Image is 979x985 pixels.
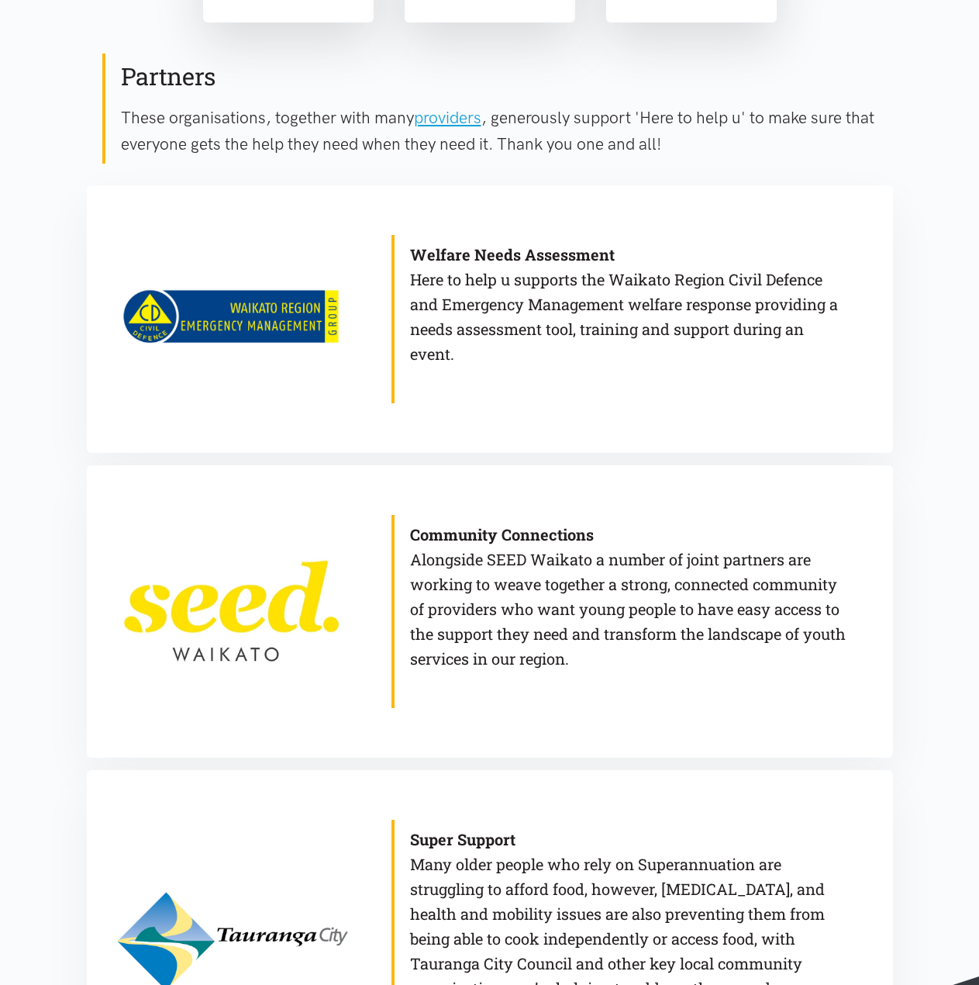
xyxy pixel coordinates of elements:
[410,242,846,366] p: Here to help u supports the Waikato Region Civil Defence and Emergency Management welfare respons...
[121,60,877,93] h2: Partners
[410,524,594,544] b: Community Connections
[410,829,515,849] b: Super Support
[410,522,846,671] p: Alongside SEED Waikato a number of joint partners are working to weave together a strong, connect...
[121,105,877,157] p: These organisations, together with many , generously support 'Here to help u' to make sure that e...
[414,108,481,127] a: providers
[410,244,615,264] b: Welfare Needs Assessment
